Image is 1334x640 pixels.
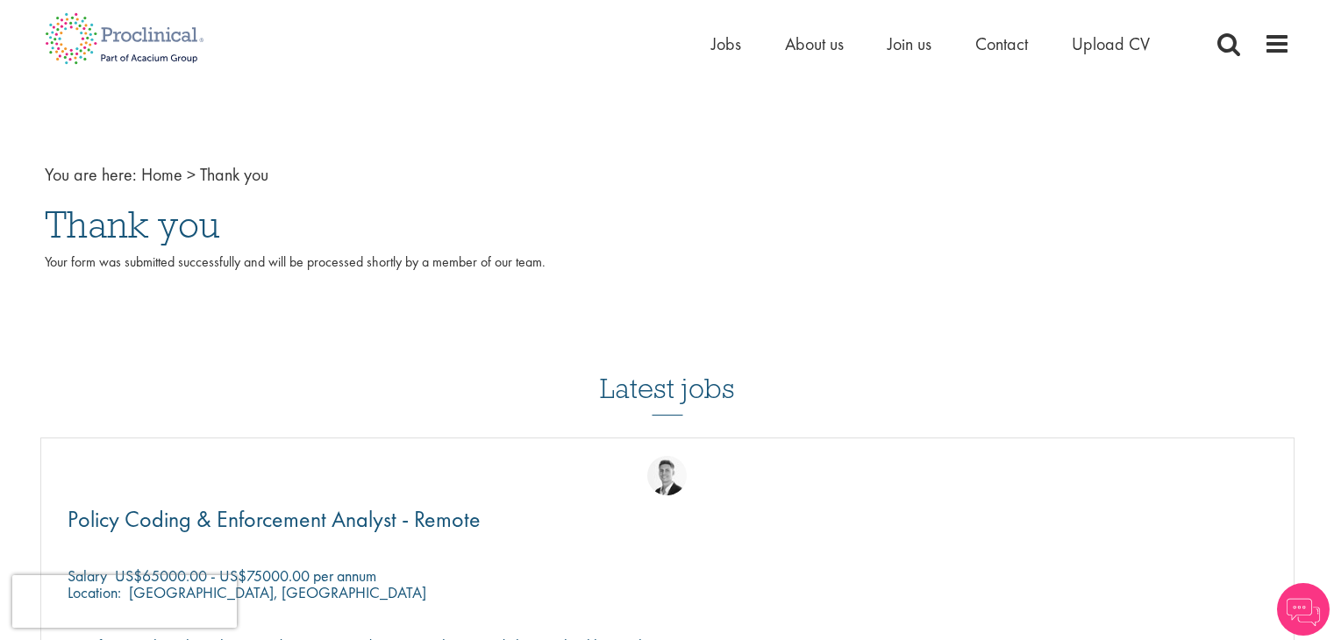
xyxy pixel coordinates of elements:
[1277,583,1330,636] img: Chatbot
[600,330,735,416] h3: Latest jobs
[68,504,481,534] span: Policy Coding & Enforcement Analyst - Remote
[129,582,426,602] p: [GEOGRAPHIC_DATA], [GEOGRAPHIC_DATA]
[45,252,1290,293] p: Your form was submitted successfully and will be processed shortly by a member of our team.
[115,565,376,586] p: US$65000.00 - US$75000.00 per annum
[200,163,268,186] span: Thank you
[12,575,237,628] iframe: reCAPTCHA
[785,32,844,55] a: About us
[888,32,931,55] a: Join us
[45,163,137,186] span: You are here:
[187,163,196,186] span: >
[711,32,741,55] a: Jobs
[141,163,182,186] a: breadcrumb link
[1072,32,1150,55] a: Upload CV
[975,32,1028,55] a: Contact
[45,201,220,248] span: Thank you
[68,508,1267,530] a: Policy Coding & Enforcement Analyst - Remote
[647,456,687,495] img: George Watson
